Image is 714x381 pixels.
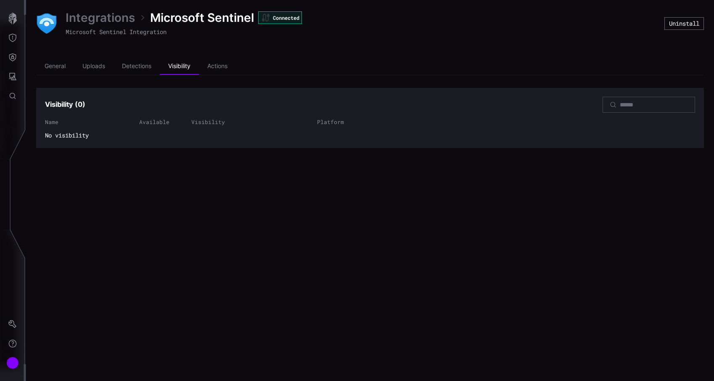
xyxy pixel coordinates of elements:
button: Uninstall [664,17,704,30]
li: General [36,58,74,75]
li: Uploads [74,58,114,75]
div: Available [139,119,181,126]
a: Integrations [66,10,135,25]
div: Name [45,119,129,126]
div: Platform [317,119,695,126]
div: Connected [258,11,302,24]
span: Microsoft Sentinel Integration [66,28,167,36]
div: Visibility [191,119,307,126]
img: Microsoft Sentinel [36,13,57,34]
span: Microsoft Sentinel [150,10,254,25]
li: Actions [199,58,236,75]
h3: Visibility ( 0 ) [45,100,85,109]
span: No visibility [45,132,695,139]
li: Detections [114,58,160,75]
li: Visibility [160,58,199,75]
